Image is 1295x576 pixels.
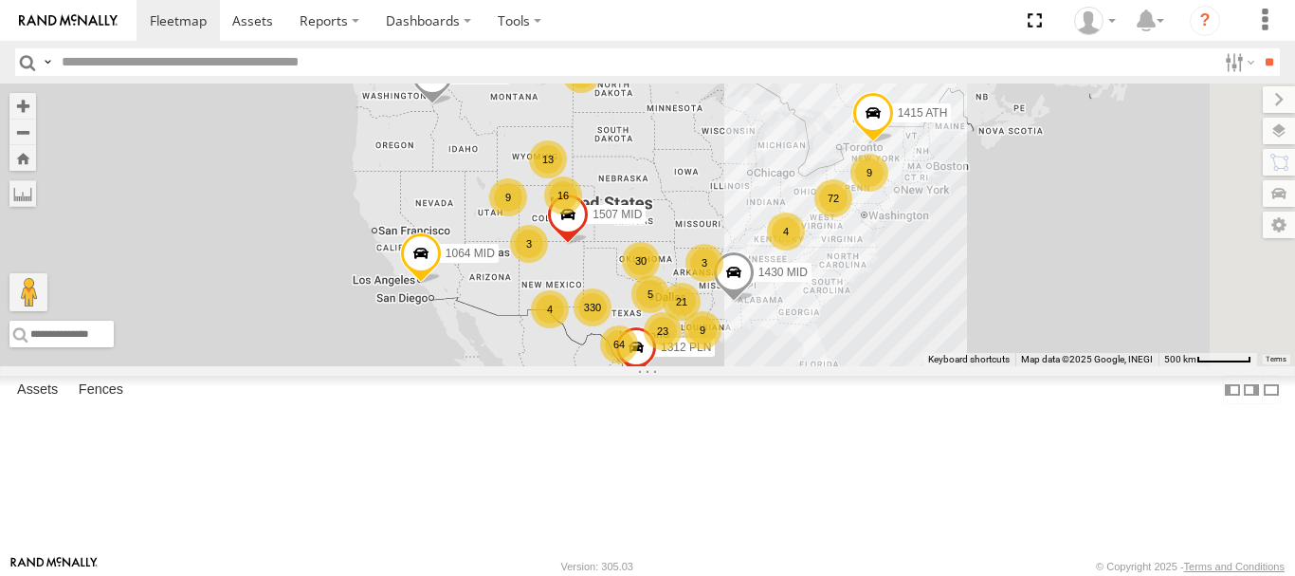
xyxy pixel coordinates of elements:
div: 21 [663,283,701,321]
div: 16 [544,177,582,214]
button: Zoom in [9,93,36,119]
button: Drag Pegman onto the map to open Street View [9,273,47,311]
span: 1507 MID [593,209,642,222]
div: 30 [622,242,660,280]
div: © Copyright 2025 - [1096,561,1285,572]
span: Map data ©2025 Google, INEGI [1021,354,1153,364]
label: Dock Summary Table to the Left [1223,376,1242,403]
span: 1430 MID [758,266,808,279]
div: 9 [489,178,527,216]
label: Measure [9,180,36,207]
a: Terms and Conditions [1184,561,1285,572]
label: Map Settings [1263,212,1295,238]
img: rand-logo.svg [19,14,118,28]
i: ? [1190,6,1220,36]
label: Assets [8,377,67,403]
span: 1415 ATH [898,106,947,120]
div: 3 [510,225,548,263]
div: 5 [631,275,669,313]
div: 23 [644,312,682,350]
div: 4 [531,290,569,328]
div: 4 [767,213,805,251]
div: Randy Yohe [1067,7,1122,35]
div: 330 [574,288,611,326]
div: 13 [529,140,567,178]
div: 9 [684,311,721,349]
div: Version: 305.03 [561,561,633,572]
label: Fences [69,377,133,403]
span: 500 km [1164,354,1196,364]
button: Map Scale: 500 km per 54 pixels [1158,353,1257,366]
div: 9 [850,154,888,192]
a: Visit our Website [10,557,98,576]
div: 64 [600,325,638,363]
label: Search Query [40,48,55,76]
span: 1064 MID [446,247,495,260]
button: Zoom out [9,119,36,145]
div: 3 [685,244,723,282]
label: Search Filter Options [1217,48,1258,76]
a: Terms [1267,356,1286,363]
label: Dock Summary Table to the Right [1242,376,1261,403]
button: Zoom Home [9,145,36,171]
div: 72 [814,179,852,217]
label: Hide Summary Table [1262,376,1281,403]
button: Keyboard shortcuts [928,353,1010,366]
